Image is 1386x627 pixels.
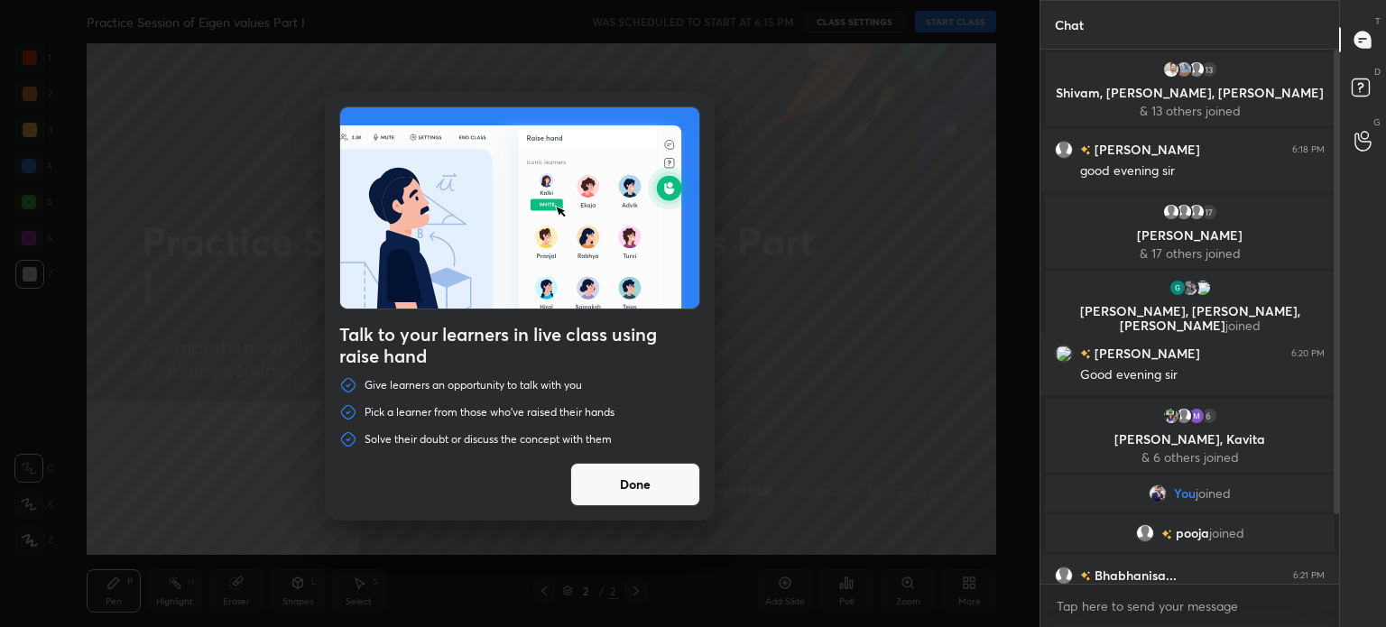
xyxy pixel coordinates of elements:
img: default.png [1175,203,1193,221]
img: default.png [1162,203,1180,221]
span: pooja [1176,526,1209,540]
img: default.png [1136,524,1154,542]
p: & 13 others joined [1056,104,1324,118]
p: [PERSON_NAME], [PERSON_NAME], [PERSON_NAME] [1056,304,1324,333]
img: 3 [1194,279,1212,297]
p: Shivam, [PERSON_NAME], [PERSON_NAME] [1056,86,1324,100]
img: 3 [1169,279,1187,297]
div: 17 [1200,203,1218,221]
img: e2a09ef261bd451ba5ea84c67a57291d.jpg [1162,407,1180,425]
div: Good evening sir [1080,366,1325,384]
div: 6 [1200,407,1218,425]
button: Done [570,463,700,506]
p: G [1373,115,1381,129]
img: 45597fad222444b386228ee53b8ac001.jpg [1162,60,1180,78]
h6: [PERSON_NAME] [1091,140,1200,159]
div: 6:21 PM [1293,570,1325,581]
span: You [1174,486,1196,501]
img: no-rating-badge.077c3623.svg [1080,571,1091,581]
h6: Bhabhanisa... [1091,566,1177,585]
p: Chat [1040,1,1098,49]
h4: Talk to your learners in live class using raise hand [339,324,700,367]
img: default.png [1187,203,1206,221]
img: preRahAdop.42c3ea74.svg [340,107,699,309]
img: default.png [1175,407,1193,425]
p: Solve their doubt or discuss the concept with them [365,432,612,447]
div: 6:20 PM [1291,348,1325,359]
p: & 17 others joined [1056,246,1324,261]
img: 3665861c91af40c7882c0fc6b89fae5c.jpg [1149,484,1167,503]
div: good evening sir [1080,162,1325,180]
p: [PERSON_NAME] [1056,228,1324,243]
span: joined [1196,486,1231,501]
h6: [PERSON_NAME] [1091,344,1200,363]
img: 4ae25e0aa614467189ff2f2e09b73df0.jpg [1181,279,1199,297]
img: no-rating-badge.077c3623.svg [1080,145,1091,155]
img: default.png [1055,567,1073,585]
p: & 6 others joined [1056,450,1324,465]
p: Give learners an opportunity to talk with you [365,378,582,392]
span: joined [1209,526,1244,540]
p: D [1374,65,1381,78]
div: grid [1040,50,1339,584]
div: 13 [1200,60,1218,78]
img: no-rating-badge.077c3623.svg [1080,349,1091,359]
img: 9af239d00c9d4986afa09f62efda7dc4.jpg [1175,60,1193,78]
img: default.png [1055,141,1073,159]
img: no-rating-badge.077c3623.svg [1161,530,1172,539]
div: 6:18 PM [1292,144,1325,155]
img: default.png [1187,60,1206,78]
p: Pick a learner from those who've raised their hands [365,405,614,420]
span: joined [1225,317,1261,334]
img: 3 [1055,345,1073,363]
img: 3 [1187,407,1206,425]
p: [PERSON_NAME], Kavita [1056,432,1324,447]
p: T [1375,14,1381,28]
